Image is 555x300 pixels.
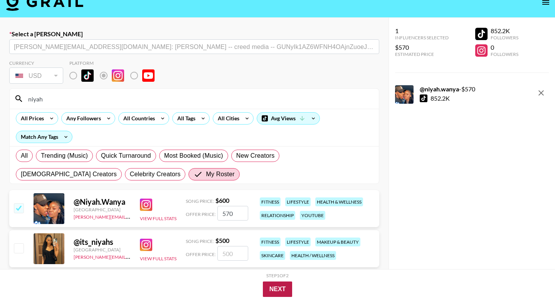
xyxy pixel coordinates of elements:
div: All Cities [213,113,241,124]
div: youtube [300,211,325,220]
span: All [21,151,28,160]
div: skincare [260,251,285,260]
div: Estimated Price [395,51,449,57]
div: Currency [9,60,63,66]
div: fitness [260,197,281,206]
a: [PERSON_NAME][EMAIL_ADDRESS][DOMAIN_NAME] [74,253,188,260]
div: - $ 570 [420,85,475,93]
span: [DEMOGRAPHIC_DATA] Creators [21,170,117,179]
strong: @ niyah.wanya [420,85,459,93]
div: makeup & beauty [315,238,360,246]
a: [PERSON_NAME][EMAIL_ADDRESS][DOMAIN_NAME] [74,212,188,220]
div: health / wellness [290,251,336,260]
span: New Creators [236,151,275,160]
span: Celebrity Creators [130,170,181,179]
div: Followers [491,51,518,57]
div: [GEOGRAPHIC_DATA] [74,207,131,212]
button: View Full Stats [140,256,177,261]
img: YouTube [142,69,155,82]
input: Search by User Name [24,93,374,105]
strong: $ 600 [215,197,229,204]
span: Offer Price: [186,251,216,257]
div: lifestyle [285,238,311,246]
div: All Prices [16,113,45,124]
div: Match Any Tags [16,131,72,143]
img: Instagram [112,69,124,82]
button: remove [533,85,549,101]
div: relationship [260,211,295,220]
div: @ Niyah.Wanya [74,197,131,207]
button: Next [263,281,293,297]
div: Any Followers [62,113,103,124]
strong: $ 500 [215,237,229,244]
div: 0 [491,44,518,51]
span: Trending (Music) [41,151,88,160]
div: $570 [395,44,449,51]
div: Influencers Selected [395,35,449,40]
div: All Countries [119,113,156,124]
div: 852.2K [431,94,450,102]
div: Step 1 of 2 [266,273,289,278]
img: TikTok [81,69,94,82]
div: 852.2K [491,27,518,35]
button: View Full Stats [140,216,177,221]
span: Quick Turnaround [101,151,151,160]
div: Remove selected talent to change platforms [69,67,161,84]
div: All Tags [173,113,197,124]
div: fitness [260,238,281,246]
span: Offer Price: [186,211,216,217]
div: 1 [395,27,449,35]
label: Select a [PERSON_NAME] [9,30,379,38]
div: @ its_niyahs [74,237,131,247]
div: Followers [491,35,518,40]
span: Song Price: [186,238,214,244]
span: My Roster [206,170,234,179]
span: Most Booked (Music) [164,151,223,160]
input: 500 [217,246,248,261]
div: [GEOGRAPHIC_DATA] [74,247,131,253]
div: Platform [69,60,161,66]
img: Instagram [140,199,152,211]
div: Remove selected talent to change your currency [9,66,63,85]
div: Avg Views [257,113,320,124]
div: lifestyle [285,197,311,206]
div: health & wellness [315,197,363,206]
div: USD [11,69,62,83]
img: Instagram [140,239,152,251]
input: 600 [217,206,248,221]
span: Song Price: [186,198,214,204]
